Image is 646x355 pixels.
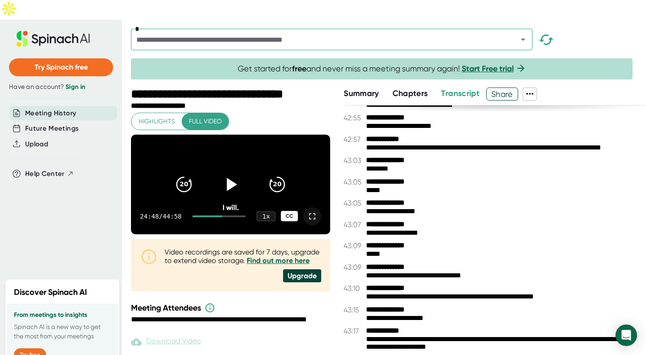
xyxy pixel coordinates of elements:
button: Summary [344,88,379,100]
span: 43:05 [344,178,364,186]
span: 43:15 [344,306,364,314]
h3: From meetings to insights [14,311,111,319]
button: Open [517,33,529,46]
div: CC [281,211,298,221]
button: Chapters [393,88,428,100]
div: I will. [151,203,310,212]
span: Full video [189,116,222,127]
button: Highlights [131,113,182,130]
button: Full video [182,113,229,130]
span: Transcript [441,88,480,98]
b: free [292,64,306,74]
div: Video recordings are saved for 7 days, upgrade to extend video storage. [165,248,321,265]
span: Summary [344,88,379,98]
div: Meeting Attendees [131,302,332,313]
span: 43:03 [344,156,364,165]
span: 43:09 [344,263,364,272]
a: Start Free trial [462,64,514,74]
span: 42:55 [344,114,364,122]
div: Paid feature [131,337,201,347]
div: 1 x [257,211,275,221]
span: Highlights [139,116,175,127]
a: Sign in [65,83,85,91]
div: Have an account? [9,83,113,91]
div: Upgrade [283,269,321,282]
p: Spinach AI is a new way to get the most from your meetings [14,322,111,341]
span: 42:57 [344,135,364,144]
span: 43:17 [344,327,364,335]
span: 43:07 [344,220,364,229]
a: Find out more here [247,256,310,265]
button: Share [486,88,518,101]
span: Share [487,86,518,102]
h2: Discover Spinach AI [14,286,87,298]
span: Help Center [25,169,65,179]
button: Help Center [25,169,74,179]
button: Meeting History [25,108,76,118]
span: Try Spinach free [35,63,88,71]
span: 43:10 [344,284,364,293]
div: 24:48 / 44:58 [140,213,182,220]
span: 43:05 [344,199,364,207]
button: Future Meetings [25,123,79,134]
span: 43:09 [344,241,364,250]
span: Get started for and never miss a meeting summary again! [238,64,526,74]
button: Transcript [441,88,480,100]
button: Try Spinach free [9,58,113,76]
button: Upload [25,139,48,149]
div: Open Intercom Messenger [615,324,637,346]
span: Chapters [393,88,428,98]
